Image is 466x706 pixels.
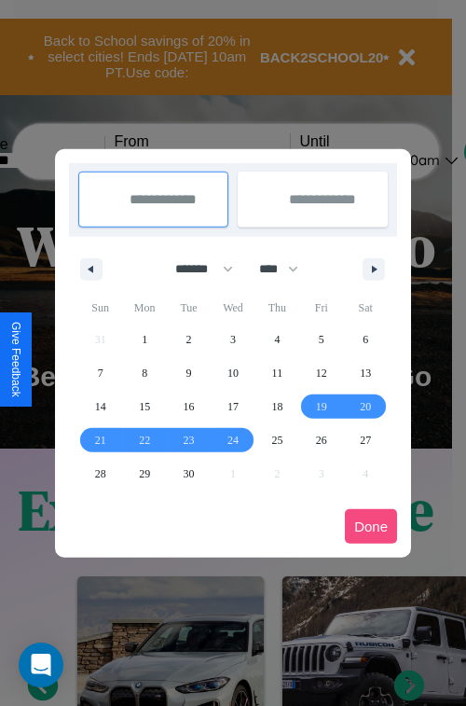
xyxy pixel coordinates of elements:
button: 7 [78,356,122,390]
span: 17 [227,390,239,423]
button: 14 [78,390,122,423]
span: 27 [360,423,371,457]
button: 24 [211,423,254,457]
button: 10 [211,356,254,390]
span: 18 [271,390,282,423]
button: 19 [299,390,343,423]
span: 5 [319,323,324,356]
span: 22 [139,423,150,457]
button: 18 [255,390,299,423]
span: 1 [142,323,147,356]
span: Fri [299,293,343,323]
span: Sun [78,293,122,323]
span: Tue [167,293,211,323]
button: 27 [344,423,388,457]
button: 21 [78,423,122,457]
span: Sat [344,293,388,323]
button: 12 [299,356,343,390]
button: 6 [344,323,388,356]
span: Mon [122,293,166,323]
span: 23 [184,423,195,457]
span: 4 [274,323,280,356]
div: Open Intercom Messenger [19,643,63,687]
span: 11 [272,356,283,390]
span: 3 [230,323,236,356]
div: Give Feedback [9,322,22,397]
button: 9 [167,356,211,390]
button: 25 [255,423,299,457]
span: 24 [227,423,239,457]
span: 16 [184,390,195,423]
button: 23 [167,423,211,457]
span: Wed [211,293,254,323]
button: 4 [255,323,299,356]
button: 13 [344,356,388,390]
button: 3 [211,323,254,356]
span: 26 [316,423,327,457]
button: 20 [344,390,388,423]
span: 28 [95,457,106,491]
button: 5 [299,323,343,356]
button: 16 [167,390,211,423]
button: 17 [211,390,254,423]
span: 2 [186,323,192,356]
button: 8 [122,356,166,390]
span: 25 [271,423,282,457]
button: 30 [167,457,211,491]
span: 14 [95,390,106,423]
span: 29 [139,457,150,491]
span: 7 [98,356,103,390]
span: Thu [255,293,299,323]
span: 12 [316,356,327,390]
button: 26 [299,423,343,457]
button: 28 [78,457,122,491]
span: 30 [184,457,195,491]
span: 9 [186,356,192,390]
button: 29 [122,457,166,491]
button: Done [345,509,397,544]
span: 8 [142,356,147,390]
span: 19 [316,390,327,423]
span: 13 [360,356,371,390]
span: 10 [227,356,239,390]
button: 2 [167,323,211,356]
span: 20 [360,390,371,423]
span: 6 [363,323,368,356]
button: 22 [122,423,166,457]
button: 1 [122,323,166,356]
span: 21 [95,423,106,457]
button: 15 [122,390,166,423]
span: 15 [139,390,150,423]
button: 11 [255,356,299,390]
